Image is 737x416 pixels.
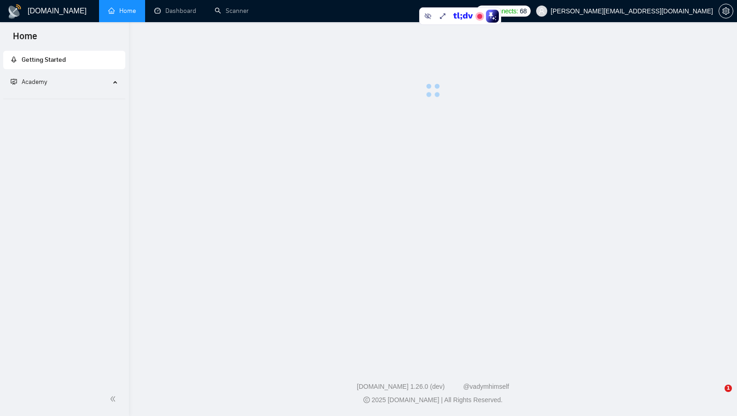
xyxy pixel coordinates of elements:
a: searchScanner [215,7,249,15]
span: Getting Started [22,56,66,64]
button: setting [719,4,733,18]
span: rocket [11,56,17,63]
span: Academy [11,78,47,86]
iframe: Intercom live chat [706,385,728,407]
a: @vadymhimself [463,383,509,390]
span: Academy [22,78,47,86]
a: [DOMAIN_NAME] 1.26.0 (dev) [357,383,445,390]
span: fund-projection-screen [11,78,17,85]
span: user [538,8,545,14]
img: logo [7,4,22,19]
a: setting [719,7,733,15]
li: Academy Homepage [3,95,125,101]
span: 1 [725,385,732,392]
a: homeHome [108,7,136,15]
li: Getting Started [3,51,125,69]
span: copyright [363,397,370,403]
span: Home [6,30,45,49]
span: double-left [110,394,119,404]
span: 68 [520,6,527,16]
a: dashboardDashboard [154,7,196,15]
span: Connects: [490,6,518,16]
div: 2025 [DOMAIN_NAME] | All Rights Reserved. [136,395,730,405]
